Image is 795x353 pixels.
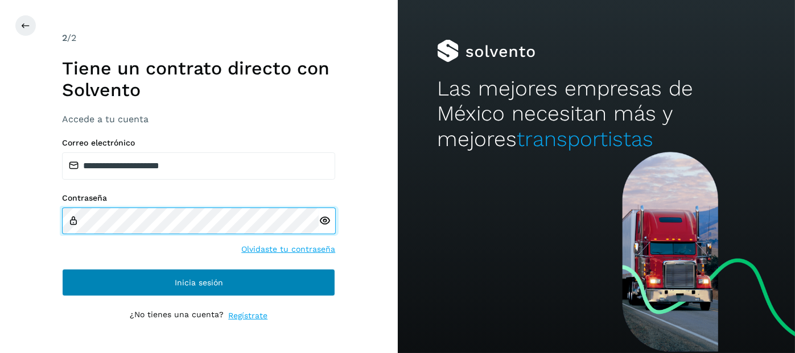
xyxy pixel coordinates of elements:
[241,243,335,255] a: Olvidaste tu contraseña
[62,32,67,43] span: 2
[62,31,335,45] div: /2
[517,127,653,151] span: transportistas
[437,76,755,152] h2: Las mejores empresas de México necesitan más y mejores
[62,114,335,124] h3: Accede a tu cuenta
[175,279,223,286] span: Inicia sesión
[228,310,267,322] a: Regístrate
[62,57,335,101] h1: Tiene un contrato directo con Solvento
[62,269,335,296] button: Inicia sesión
[130,310,224,322] p: ¿No tienes una cuenta?
[62,138,335,148] label: Correo electrónico
[62,193,335,203] label: Contraseña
